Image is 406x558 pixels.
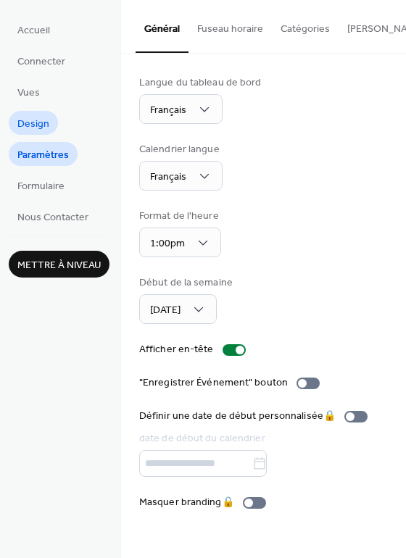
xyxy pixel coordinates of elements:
span: 1:00pm [150,234,185,254]
a: Connecter [9,49,74,72]
a: Accueil [9,17,59,41]
div: "Enregistrer Événement" bouton [139,375,288,391]
span: Français [150,101,186,120]
span: [DATE] [150,301,181,320]
a: Paramètres [9,142,78,166]
button: Mettre à niveau [9,251,109,278]
a: Nous Contacter [9,204,97,228]
span: Français [150,167,186,187]
a: Formulaire [9,173,73,197]
div: Langue du tableau de bord [139,75,262,91]
span: Nous Contacter [17,210,88,225]
div: Afficher en-tête [139,342,214,357]
div: Début de la semaine [139,275,233,291]
span: Mettre à niveau [17,258,101,273]
a: Vues [9,80,49,104]
span: Connecter [17,54,65,70]
span: Vues [17,86,40,101]
div: Format de l'heure [139,209,219,224]
span: Accueil [17,23,50,38]
a: Design [9,111,58,135]
span: Formulaire [17,179,65,194]
span: Paramètres [17,148,69,163]
div: Calendrier langue [139,142,220,157]
span: Design [17,117,49,132]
